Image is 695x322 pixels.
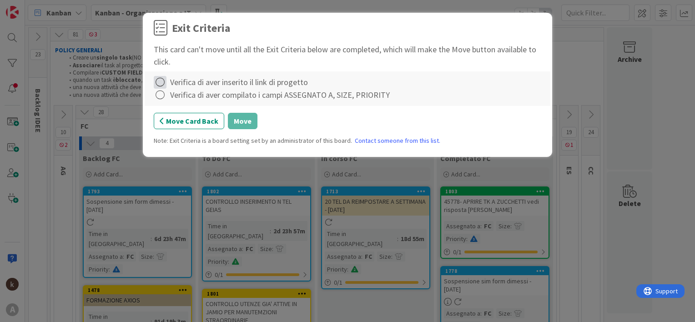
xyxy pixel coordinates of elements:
[228,113,257,129] button: Move
[170,89,390,101] div: Verifica di aver compilato i campi ASSEGNATO A, SIZE, PRIORITY
[172,20,230,36] div: Exit Criteria
[170,76,308,88] div: Verifica di aver inserito il link di progetto
[154,136,541,146] div: Note: Exit Criteria is a board setting set by an administrator of this board.
[355,136,440,146] a: Contact someone from this list.
[154,113,224,129] button: Move Card Back
[19,1,41,12] span: Support
[154,43,541,68] div: This card can't move until all the Exit Criteria below are completed, which will make the Move bu...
